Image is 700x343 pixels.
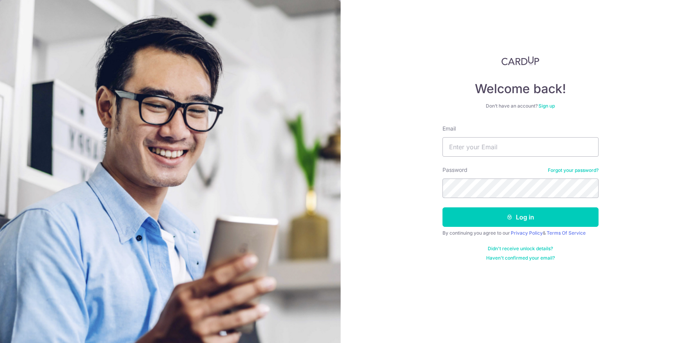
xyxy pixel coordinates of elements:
[548,167,599,173] a: Forgot your password?
[442,125,456,133] label: Email
[501,56,540,65] img: CardUp Logo
[442,103,599,109] div: Don’t have an account?
[486,255,555,261] a: Haven't confirmed your email?
[488,246,553,252] a: Didn't receive unlock details?
[538,103,555,109] a: Sign up
[442,137,599,157] input: Enter your Email
[442,166,467,174] label: Password
[442,230,599,236] div: By continuing you agree to our &
[511,230,543,236] a: Privacy Policy
[442,207,599,227] button: Log in
[547,230,586,236] a: Terms Of Service
[442,81,599,97] h4: Welcome back!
